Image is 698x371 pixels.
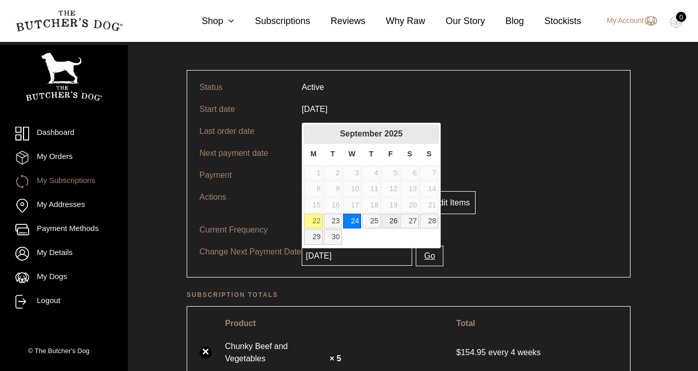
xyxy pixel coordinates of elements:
[219,313,449,334] th: Product
[193,98,296,120] td: Start date
[670,15,683,29] img: TBD_Cart-Empty.png
[15,175,112,189] a: My Subscriptions
[234,14,310,28] a: Subscriptions
[296,98,333,120] td: [DATE]
[450,313,624,334] th: Total
[330,150,335,158] span: Tuesday
[199,346,212,359] a: ×
[425,14,485,28] a: Our Story
[422,126,437,141] a: Next
[26,53,102,101] img: TBD_Portrait_Logo_White.png
[524,14,581,28] a: Stockists
[304,214,323,228] a: 22
[676,12,686,22] div: 0
[425,129,434,137] span: Next
[193,120,296,142] td: Last order date
[329,354,341,363] strong: × 5
[456,348,461,357] span: $
[340,129,382,138] span: September
[369,150,374,158] span: Thursday
[366,14,425,28] a: Why Raw
[15,223,112,237] a: Payment Methods
[199,246,302,258] p: Change Next Payment Date
[187,290,631,300] h2: Subscription totals
[388,150,393,158] span: Friday
[15,151,112,165] a: My Orders
[193,77,296,98] td: Status
[385,129,403,138] span: 2025
[381,214,400,228] a: 26
[193,186,296,219] td: Actions
[193,164,296,186] td: Payment
[199,224,302,236] p: Current Frequency
[362,214,380,228] a: 25
[426,150,432,158] span: Sunday
[485,14,524,28] a: Blog
[181,14,234,28] a: Shop
[310,14,365,28] a: Reviews
[15,199,112,213] a: My Addresses
[15,127,112,141] a: Dashboard
[324,229,342,244] a: 30
[407,150,412,158] span: Saturday
[310,150,317,158] span: Monday
[296,120,333,142] td: [DATE]
[343,214,362,228] a: 24
[193,142,296,164] td: Next payment date
[296,142,333,164] td: [DATE]
[15,247,112,261] a: My Details
[324,214,342,228] a: 23
[15,271,112,285] a: My Dogs
[15,295,112,309] a: Logout
[450,335,624,369] td: every 4 weeks
[597,15,657,27] a: My Account
[296,77,330,98] td: Active
[304,229,323,244] a: 29
[400,214,419,228] a: 27
[428,191,476,214] a: Edit Items
[456,348,488,357] span: 154.95
[225,340,327,365] a: Chunky Beef and Vegetables
[349,150,356,158] span: Wednesday
[416,246,443,266] button: Go
[420,214,438,228] a: 28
